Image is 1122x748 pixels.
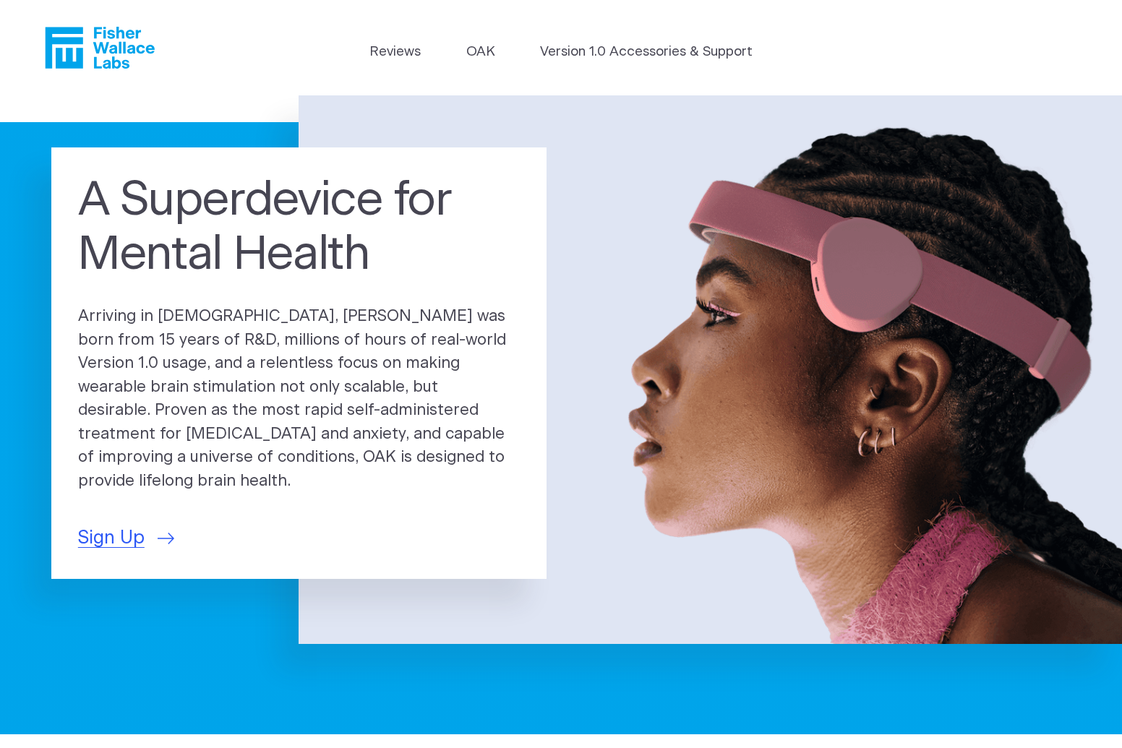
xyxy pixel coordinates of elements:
[78,174,520,283] h1: A Superdevice for Mental Health
[78,525,145,552] span: Sign Up
[466,42,495,62] a: OAK
[369,42,421,62] a: Reviews
[540,42,753,62] a: Version 1.0 Accessories & Support
[78,525,175,552] a: Sign Up
[45,27,155,69] a: Fisher Wallace
[78,305,520,494] p: Arriving in [DEMOGRAPHIC_DATA], [PERSON_NAME] was born from 15 years of R&D, millions of hours of...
